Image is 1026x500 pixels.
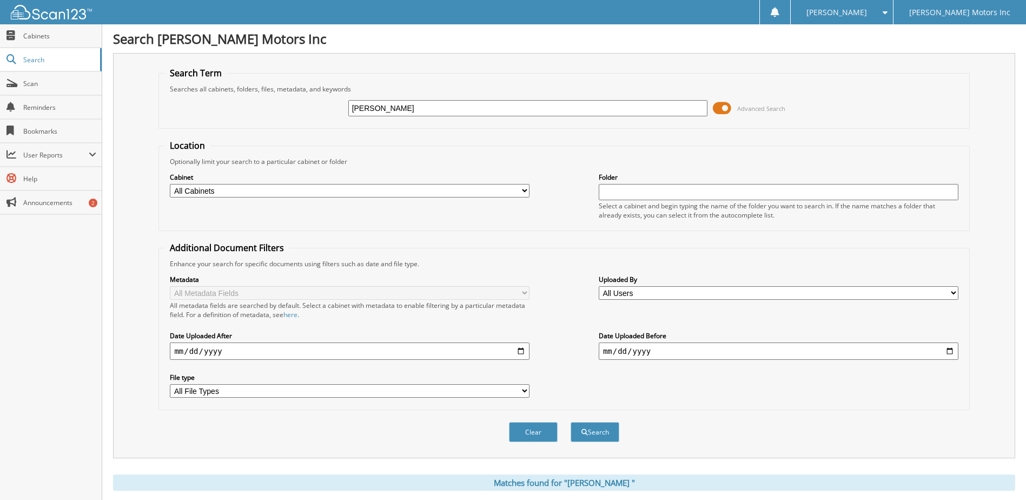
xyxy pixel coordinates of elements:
[599,343,958,360] input: end
[113,475,1015,491] div: Matches found for "[PERSON_NAME] "
[11,5,92,19] img: scan123-logo-white.svg
[113,30,1015,48] h1: Search [PERSON_NAME] Motors Inc
[737,104,785,113] span: Advanced Search
[164,157,963,166] div: Optionally limit your search to a particular cabinet or folder
[23,79,96,88] span: Scan
[164,84,963,94] div: Searches all cabinets, folders, files, metadata, and keywords
[170,275,529,284] label: Metadata
[571,422,619,442] button: Search
[509,422,558,442] button: Clear
[23,55,95,64] span: Search
[23,31,96,41] span: Cabinets
[170,373,529,382] label: File type
[283,310,297,319] a: here
[170,301,529,319] div: All metadata fields are searched by default. Select a cabinet with metadata to enable filtering b...
[909,9,1010,16] span: [PERSON_NAME] Motors Inc
[599,331,958,340] label: Date Uploaded Before
[23,103,96,112] span: Reminders
[599,201,958,220] div: Select a cabinet and begin typing the name of the folder you want to search in. If the name match...
[164,259,963,268] div: Enhance your search for specific documents using filters such as date and file type.
[23,174,96,183] span: Help
[164,140,210,152] legend: Location
[170,343,529,360] input: start
[170,173,529,182] label: Cabinet
[23,127,96,136] span: Bookmarks
[23,150,89,160] span: User Reports
[972,448,1026,500] iframe: Chat Widget
[164,242,289,254] legend: Additional Document Filters
[23,198,96,207] span: Announcements
[599,275,958,284] label: Uploaded By
[164,67,227,79] legend: Search Term
[170,331,529,340] label: Date Uploaded After
[89,199,97,207] div: 2
[599,173,958,182] label: Folder
[806,9,867,16] span: [PERSON_NAME]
